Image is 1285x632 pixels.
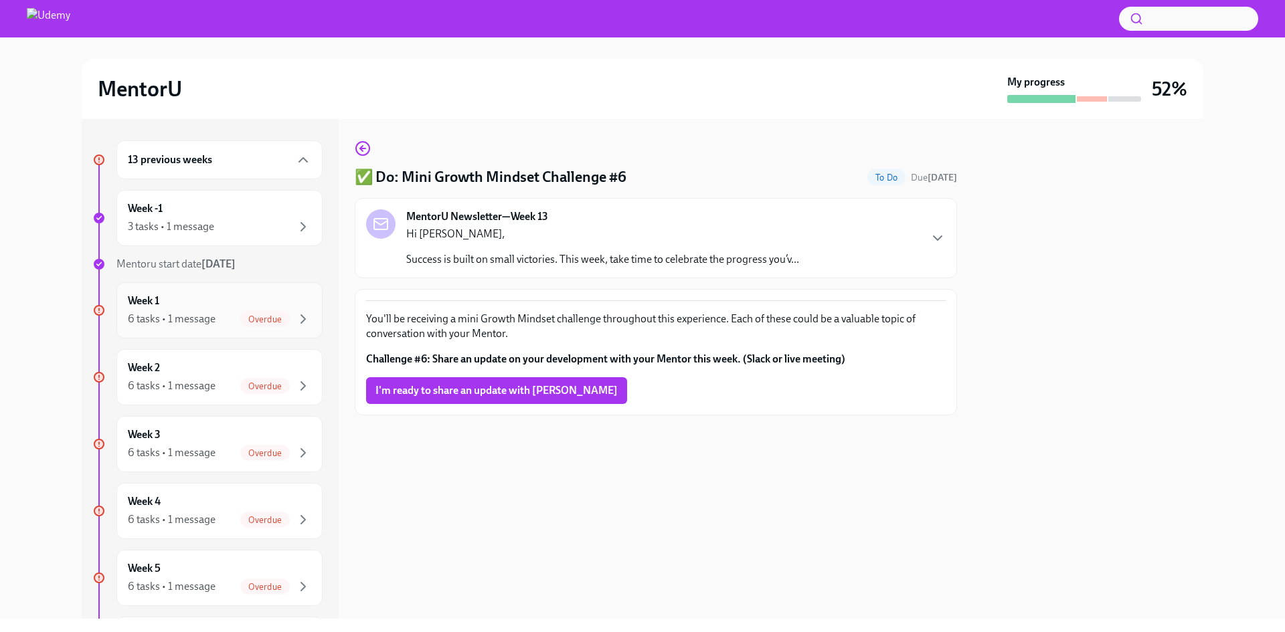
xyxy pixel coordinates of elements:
span: To Do [867,173,906,183]
div: 6 tasks • 1 message [128,312,216,326]
div: 6 tasks • 1 message [128,445,216,460]
span: I'm ready to share an update with [PERSON_NAME] [375,384,618,397]
div: 3 tasks • 1 message [128,219,214,234]
span: Overdue [240,515,290,525]
p: You'll be receiving a mini Growth Mindset challenge throughout this experience. Each of these cou... [366,312,946,341]
p: Hi [PERSON_NAME], [406,227,799,241]
span: Mentoru start date [116,257,236,270]
img: Udemy [27,8,70,29]
h6: Week 5 [128,561,161,576]
a: Week -13 tasks • 1 message [92,190,323,246]
h4: ✅ Do: Mini Growth Mindset Challenge #6 [355,167,626,187]
span: Overdue [240,582,290,592]
span: Overdue [240,381,290,391]
span: Overdue [240,314,290,324]
strong: MentorU Newsletter—Week 13 [406,209,548,224]
strong: [DATE] [928,172,957,183]
h6: Week 4 [128,494,161,509]
h6: Week 2 [128,360,160,375]
a: Week 46 tasks • 1 messageOverdue [92,483,323,539]
span: September 27th, 2025 00:00 [911,171,957,184]
a: Week 16 tasks • 1 messageOverdue [92,282,323,338]
a: Mentoru start date[DATE] [92,257,323,272]
div: 6 tasks • 1 message [128,512,216,527]
button: I'm ready to share an update with [PERSON_NAME] [366,377,627,404]
a: Week 56 tasks • 1 messageOverdue [92,550,323,606]
h3: 52% [1152,77,1187,101]
a: Week 26 tasks • 1 messageOverdue [92,349,323,405]
h6: 13 previous weeks [128,152,212,167]
h2: MentorU [98,76,182,102]
p: Success is built on small victories. This week, take time to celebrate the progress you’v... [406,252,799,267]
h6: Week -1 [128,201,163,216]
span: Overdue [240,448,290,458]
a: Week 36 tasks • 1 messageOverdue [92,416,323,472]
div: 6 tasks • 1 message [128,379,216,393]
div: 6 tasks • 1 message [128,579,216,594]
span: Due [911,172,957,183]
strong: My progress [1007,75,1065,90]
h6: Week 3 [128,427,161,442]
div: 13 previous weeks [116,140,323,179]
strong: Challenge #6: Share an update on your development with your Mentor this week. (Slack or live meet... [366,352,845,365]
h6: Week 1 [128,294,159,308]
strong: [DATE] [201,257,236,270]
